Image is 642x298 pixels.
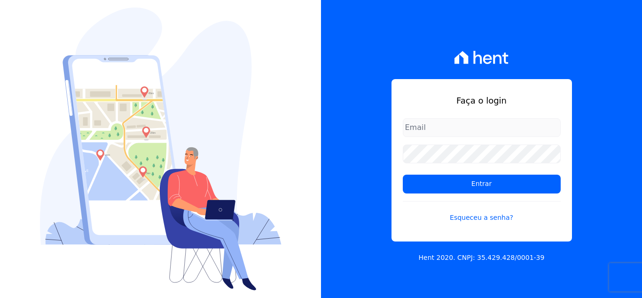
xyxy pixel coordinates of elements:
img: Login [40,8,282,290]
p: Hent 2020. CNPJ: 35.429.428/0001-39 [419,253,545,263]
h1: Faça o login [403,94,561,107]
input: Entrar [403,175,561,193]
input: Email [403,118,561,137]
a: Esqueceu a senha? [403,201,561,223]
